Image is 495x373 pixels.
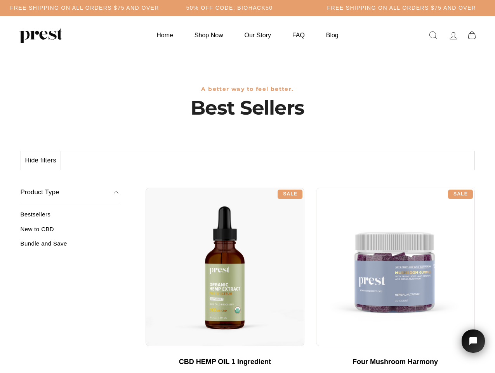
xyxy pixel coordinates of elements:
[186,5,273,11] h5: 50% OFF CODE: BIOHACK50
[324,358,467,366] div: Four Mushroom Harmony
[327,5,476,11] h5: Free Shipping on all orders $75 and over
[147,28,348,43] ul: Primary
[278,190,302,199] div: Sale
[452,319,495,373] iframe: Tidio Chat
[19,28,62,43] img: PREST ORGANICS
[153,358,297,366] div: CBD HEMP OIL 1 Ingredient
[21,182,119,204] button: Product Type
[21,151,61,170] button: Hide filters
[448,190,473,199] div: Sale
[235,28,281,43] a: Our Story
[21,211,119,224] a: Bestsellers
[10,5,159,11] h5: Free Shipping on all orders $75 and over
[316,28,348,43] a: Blog
[21,86,475,92] h3: A better way to feel better.
[185,28,233,43] a: Shop Now
[147,28,183,43] a: Home
[21,240,119,253] a: Bundle and Save
[283,28,314,43] a: FAQ
[21,226,119,239] a: New to CBD
[21,96,475,120] h1: Best Sellers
